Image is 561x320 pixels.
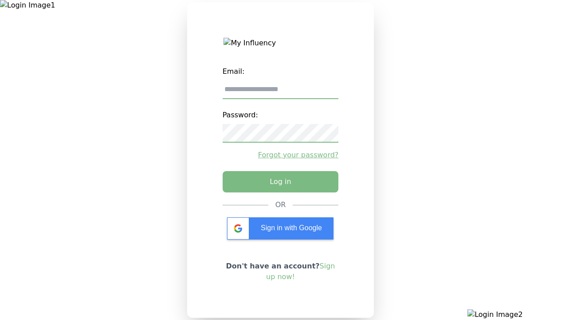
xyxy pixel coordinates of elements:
[224,38,337,48] img: My Influency
[223,150,339,160] a: Forgot your password?
[275,200,286,210] div: OR
[223,261,339,282] p: Don't have an account?
[223,171,339,192] button: Log in
[223,63,339,80] label: Email:
[467,309,561,320] img: Login Image2
[223,106,339,124] label: Password:
[227,217,333,240] div: Sign in with Google
[261,224,322,232] span: Sign in with Google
